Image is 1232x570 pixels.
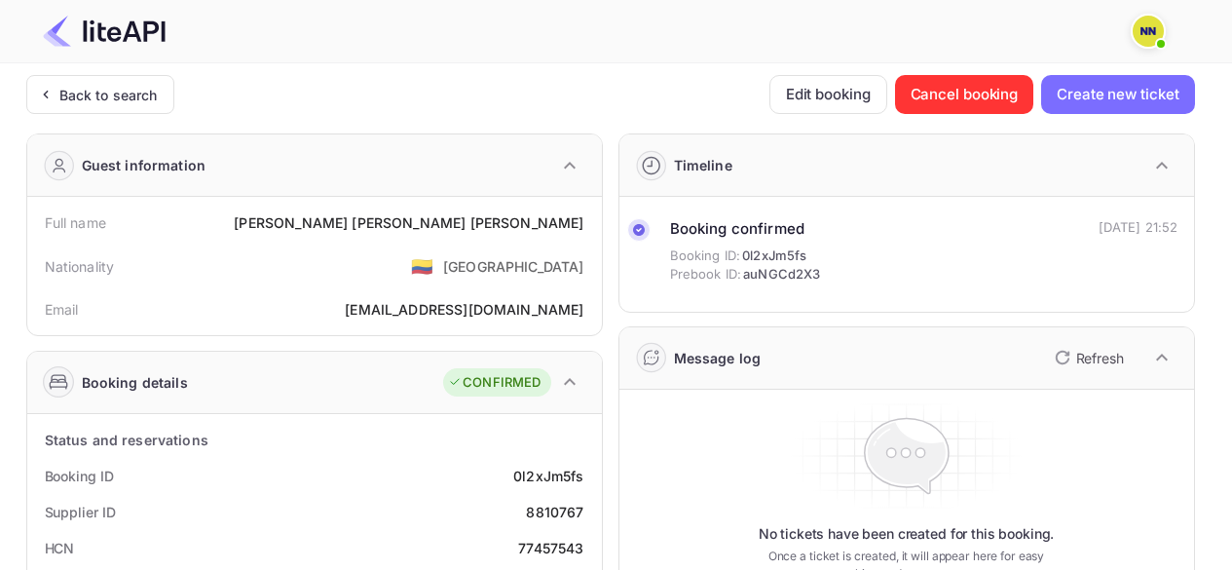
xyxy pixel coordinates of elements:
button: Edit booking [769,75,887,114]
button: Cancel booking [895,75,1034,114]
div: Full name [45,212,106,233]
div: Booking confirmed [670,218,821,241]
div: [EMAIL_ADDRESS][DOMAIN_NAME] [345,299,583,320]
div: [GEOGRAPHIC_DATA] [443,256,584,277]
div: Timeline [674,155,732,175]
div: CONFIRMED [448,373,541,393]
img: LiteAPI Logo [43,16,166,47]
p: No tickets have been created for this booking. [759,524,1055,544]
button: Create new ticket [1041,75,1194,114]
div: Guest information [82,155,206,175]
span: auNGCd2X3 [743,265,820,285]
button: Refresh [1043,342,1132,373]
div: Status and reservations [45,430,208,450]
span: Booking ID: [670,247,741,266]
div: Booking details [82,372,188,393]
div: 0l2xJm5fs [513,466,583,486]
div: Supplier ID [45,502,116,522]
img: N/A N/A [1133,16,1164,47]
div: [PERSON_NAME] [PERSON_NAME] [PERSON_NAME] [234,212,583,233]
div: Message log [674,348,762,368]
div: 77457543 [518,538,583,558]
div: Back to search [59,85,158,105]
div: [DATE] 21:52 [1099,218,1178,238]
div: Booking ID [45,466,114,486]
div: HCN [45,538,75,558]
span: Prebook ID: [670,265,742,285]
div: 8810767 [526,502,583,522]
span: 0l2xJm5fs [742,247,806,266]
p: Refresh [1076,348,1124,368]
div: Email [45,299,79,320]
div: Nationality [45,256,115,277]
span: United States [411,248,433,284]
